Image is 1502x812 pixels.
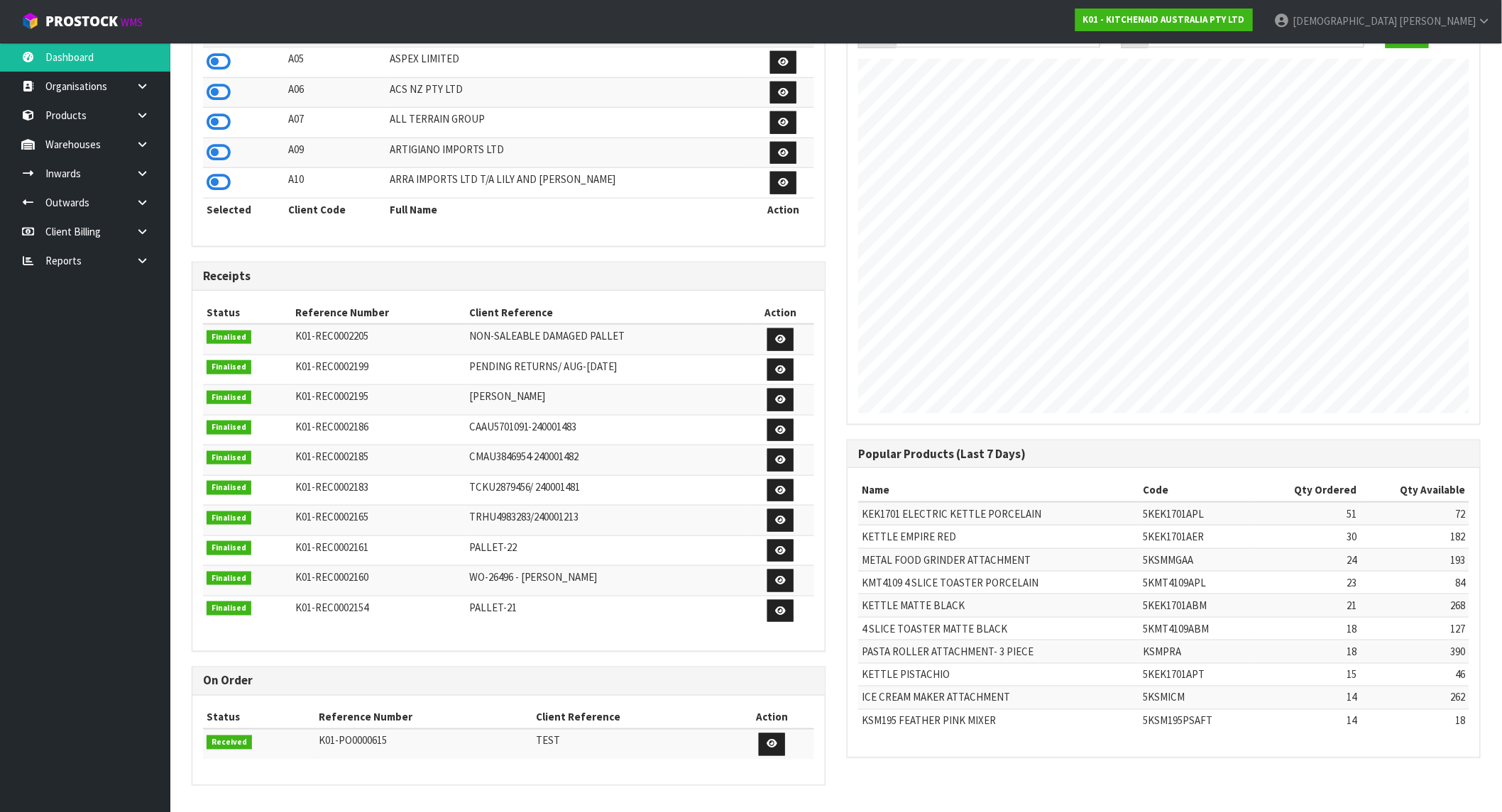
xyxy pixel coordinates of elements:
[1140,640,1256,663] td: KSMPRA
[1255,617,1360,640] td: 18
[207,360,251,374] span: Finalised
[858,686,1140,709] td: ICE CREAM MAKER ATTACHMENT
[466,301,747,324] th: Client Reference
[207,735,252,750] span: Received
[285,108,386,138] td: A07
[295,480,368,494] span: K01-REC0002183
[285,168,386,199] td: A10
[1360,572,1469,594] td: 84
[207,541,251,555] span: Finalised
[1399,14,1476,28] span: [PERSON_NAME]
[295,329,368,343] span: K01-REC0002205
[315,729,532,760] td: K01-PO0000615
[1255,686,1360,709] td: 14
[469,329,625,343] span: NON-SALEABLE DAMAGED PALLET
[752,198,814,221] th: Action
[1255,479,1360,501] th: Qty Ordered
[469,510,579,523] span: TRHU4983283/240001213
[858,640,1140,663] td: PASTA ROLLER ATTACHMENT- 3 PIECE
[203,301,292,324] th: Status
[1140,663,1256,686] td: 5KEK1701APT
[1360,594,1469,617] td: 268
[532,706,730,729] th: Client Reference
[1255,525,1360,548] td: 30
[1075,9,1253,31] a: K01 - KITCHENAID AUSTRALIA PTY LTD
[1360,479,1469,501] th: Qty Available
[469,570,598,584] span: WO-26496 - [PERSON_NAME]
[469,420,577,433] span: CAAU5701091-240001483
[1140,548,1256,571] td: 5KSMMGAA
[858,594,1140,617] td: KETTLE MATTE BLACK
[1140,479,1256,501] th: Code
[295,570,368,584] span: K01-REC0002160
[1140,572,1256,594] td: 5KMT4109APL
[469,540,517,554] span: PALLET-22
[1140,502,1256,525] td: 5KEK1701APL
[295,450,368,463] span: K01-REC0002185
[386,168,752,199] td: ARRA IMPORTS LTD T/A LILY AND [PERSON_NAME]
[1255,640,1360,663] td: 18
[292,301,466,324] th: Reference Number
[469,601,517,614] span: PALLET-21
[858,502,1140,525] td: KEK1701 ELECTRIC KETTLE PORCELAIN
[1360,525,1469,548] td: 182
[285,138,386,168] td: A09
[1255,572,1360,594] td: 23
[1360,663,1469,686] td: 46
[1293,14,1397,28] span: [DEMOGRAPHIC_DATA]
[469,450,579,463] span: CMAU3846954-240001482
[532,729,730,760] td: TEST
[207,511,251,525] span: Finalised
[469,389,546,403] span: [PERSON_NAME]
[1255,502,1360,525] td: 51
[858,617,1140,640] td: 4 SLICE TOASTER MATTE BLACK
[295,540,368,554] span: K01-REC0002161
[295,510,368,523] span: K01-REC0002165
[45,12,118,30] span: ProStock
[1360,617,1469,640] td: 127
[1083,13,1245,26] strong: K01 - KITCHENAID AUSTRALIA PTY LTD
[747,301,814,324] th: Action
[203,706,315,729] th: Status
[295,389,368,403] span: K01-REC0002195
[1255,594,1360,617] td: 21
[386,48,752,78] td: ASPEX LIMITED
[295,360,368,373] span: K01-REC0002199
[730,706,814,729] th: Action
[285,198,386,221] th: Client Code
[469,480,581,494] span: TCKU2879456/ 240001481
[858,525,1140,548] td: KETTLE EMPIRE RED
[285,48,386,78] td: A05
[1140,686,1256,709] td: 5KSMICM
[858,447,1469,461] h3: Popular Products (Last 7 Days)
[1255,709,1360,732] td: 14
[1140,594,1256,617] td: 5KEK1701ABM
[285,77,386,108] td: A06
[203,269,814,283] h3: Receipts
[207,481,251,495] span: Finalised
[1255,663,1360,686] td: 15
[386,198,752,221] th: Full Name
[1140,709,1256,732] td: 5KSM195PSAFT
[386,77,752,108] td: ACS NZ PTY LTD
[469,360,618,373] span: PENDING RETURNS/ AUG-[DATE]
[1140,525,1256,548] td: 5KEK1701AER
[207,421,251,435] span: Finalised
[21,12,39,30] img: cube-alt.png
[386,138,752,168] td: ARTIGIANO IMPORTS LTD
[121,16,143,29] small: WMS
[203,674,814,688] h3: On Order
[1255,548,1360,571] td: 24
[207,601,251,616] span: Finalised
[1140,617,1256,640] td: 5KMT4109ABM
[207,451,251,465] span: Finalised
[858,548,1140,571] td: METAL FOOD GRINDER ATTACHMENT
[386,108,752,138] td: ALL TERRAIN GROUP
[1360,548,1469,571] td: 193
[1360,686,1469,709] td: 262
[207,572,251,586] span: Finalised
[858,663,1140,686] td: KETTLE PISTACHIO
[295,601,368,614] span: K01-REC0002154
[1360,502,1469,525] td: 72
[207,391,251,405] span: Finalised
